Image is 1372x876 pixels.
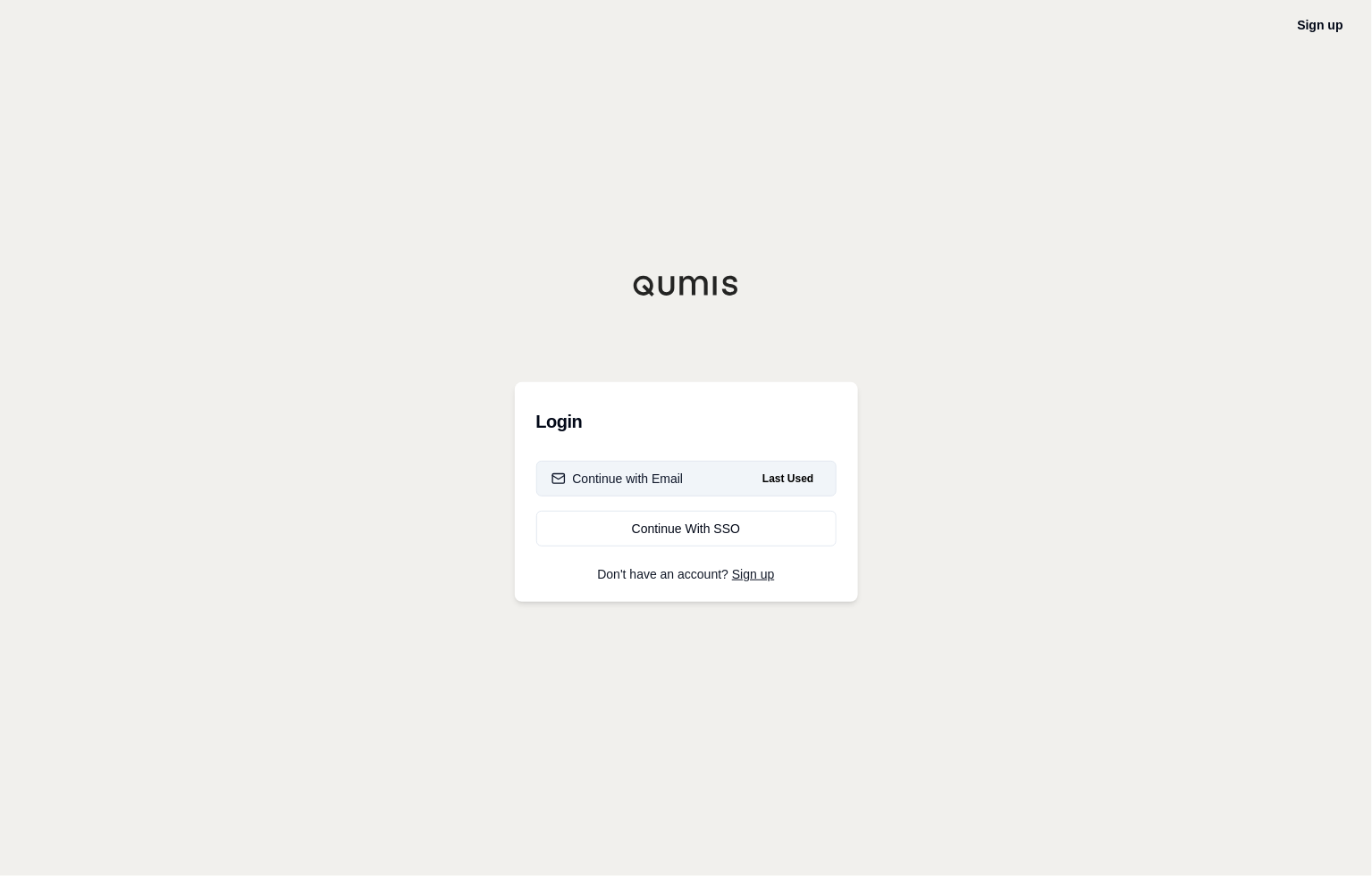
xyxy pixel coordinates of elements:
div: Continue With SSO [551,520,821,538]
a: Sign up [1298,18,1343,32]
span: Last Used [755,468,821,489]
button: Continue with EmailLast Used [536,461,837,496]
a: Sign up [732,567,774,581]
img: Qumis [633,275,740,296]
h3: Login [536,404,837,439]
div: Continue with Email [551,470,684,488]
a: Continue With SSO [536,511,837,546]
p: Don't have an account? [536,568,837,580]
